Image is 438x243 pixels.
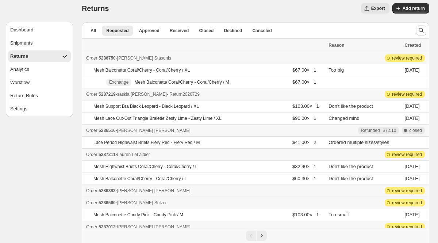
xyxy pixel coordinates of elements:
span: $72.10 [383,128,396,133]
span: [PERSON_NAME] [PERSON_NAME] [117,224,191,229]
span: Reason [328,43,344,48]
span: [PERSON_NAME] [PERSON_NAME] [117,128,191,133]
p: Lace Period Highwaist Briefs Fiery Red - Fiery Red / M [93,140,200,145]
span: Declined [224,28,242,34]
span: $103.00 × 1 [292,103,319,109]
div: - [86,54,324,62]
nav: Pagination [82,228,429,243]
td: Ordered multiple sizes/styles [326,137,402,149]
span: Returns [82,4,109,12]
span: Order [86,152,97,157]
span: Return Rules [10,92,38,99]
td: Too small [326,209,402,221]
p: Mesh Balconette Coral/Cherry - Coral/Cherry / XL [93,67,190,73]
span: Closed [199,28,214,34]
span: Settings [10,105,27,113]
span: $67.00 × 1 [292,67,316,73]
span: - Return 2020729 [167,92,200,97]
span: 5286560 [99,200,116,205]
div: - [86,223,324,231]
span: Exchange [109,79,128,85]
span: review required [392,152,422,157]
span: Add return [403,5,425,11]
button: Shipments [8,37,71,49]
button: Settings [8,103,71,115]
span: 5287219 [99,92,116,97]
time: Monday, September 29, 2025 at 6:18:21 PM [405,176,420,181]
td: Too big [326,64,402,76]
p: Mesh Balconette Candy Pink - Candy Pink / M [93,212,183,218]
span: Order [86,200,97,205]
span: 5286750 [99,56,116,61]
span: Analytics [10,66,29,73]
button: Search and filter results [416,25,426,35]
time: Tuesday, September 30, 2025 at 12:01:13 AM [405,103,420,109]
button: Export [361,3,389,14]
div: - [86,127,324,134]
span: 5287211 [99,152,116,157]
span: Order [86,224,97,229]
span: Order [86,188,97,193]
div: - [86,91,324,98]
span: $32.40 × 1 [292,164,316,169]
span: Shipments [10,39,32,47]
span: Workflow [10,79,30,86]
span: Order [86,56,97,61]
p: Mesh Lace Cut-Out Triangle Bralette Zesty Lime - Zesty Lime / XL [93,115,222,121]
button: Workflow [8,77,71,88]
span: Order [86,92,97,97]
span: Received [170,28,189,34]
div: - [86,151,324,158]
span: [PERSON_NAME] Sulzer [117,200,167,205]
span: Canceled [252,28,272,34]
span: Returns [10,53,28,60]
time: Tuesday, September 30, 2025 at 11:12:43 PM [405,67,420,73]
span: review required [392,91,422,97]
button: Returns [8,50,71,62]
span: $67.00 × 1 [292,79,316,85]
span: Created [405,43,421,48]
td: Don't like the product [326,161,402,173]
time: Monday, September 29, 2025 at 6:18:21 PM [405,164,420,169]
span: review required [392,224,422,230]
span: review required [392,55,422,61]
span: 5286393 [99,188,116,193]
span: $90.00 × 1 [292,115,316,121]
span: [PERSON_NAME] [PERSON_NAME] [117,188,191,193]
button: Next [257,231,267,241]
p: Mesh Highwaist Briefs Coral/Cherry - Coral/Cherry / L [93,164,197,170]
button: Return Rules [8,90,71,102]
span: Requested [106,28,128,34]
span: closed [409,128,422,133]
span: Order [86,128,97,133]
div: - [86,187,324,194]
button: Dashboard [8,24,71,36]
span: review required [392,200,422,206]
p: Mesh Balconette Coral/Cherry - Coral/Cherry / M [134,79,229,85]
span: 5287012 [99,224,116,229]
td: Changed mind [326,113,402,125]
span: saskia [PERSON_NAME] [117,92,167,97]
span: $60.30 × 1 [292,176,316,181]
button: Add return [392,3,429,14]
p: Mesh Balconette Coral/Cherry - Coral/Cherry / L [93,176,187,182]
td: Don't like the product [326,100,402,113]
div: Refunded [361,128,396,133]
span: [PERSON_NAME] Stasonis [117,56,171,61]
span: Approved [139,28,160,34]
div: - [86,199,324,206]
button: Analytics [8,64,71,75]
span: Lauren LeLaidier [117,152,150,157]
span: 5286516 [99,128,116,133]
span: All [91,28,96,34]
time: Saturday, September 27, 2025 at 4:54:49 AM [405,212,420,217]
td: Don't like the product [326,173,402,185]
span: $103.00 × 1 [292,212,319,217]
span: Export [371,5,385,11]
time: Tuesday, September 30, 2025 at 12:01:13 AM [405,115,420,121]
span: Dashboard [10,26,34,34]
p: Mesh Support Bra Black Leopard - Black Leopard / XL [93,103,199,109]
span: review required [392,188,422,194]
span: $41.00 × 2 [292,140,316,145]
